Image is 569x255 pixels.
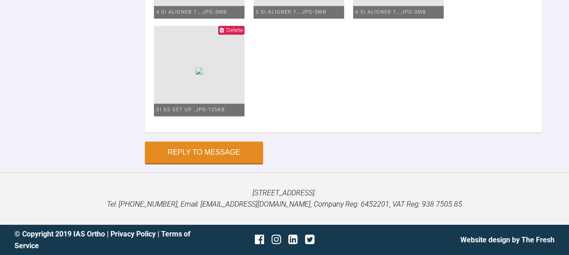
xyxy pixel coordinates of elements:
[145,142,263,163] button: Reply to Message
[14,228,195,251] div: © Copyright 2019 IAS Ortho | |
[14,187,555,210] p: [STREET_ADDRESS]. Tel: [PHONE_NUMBER], Email: [EMAIL_ADDRESS][DOMAIN_NAME], Company Reg: 6452201,...
[14,230,191,250] a: Terms of Service
[355,9,426,15] span: 6 SI aligner 1….JPG - 3MB
[460,236,555,244] a: Website design by The Fresh
[196,67,203,75] img: 3063b408-b006-4a8a-9649-3ffea1ae67d7
[156,9,227,15] span: 4 SI aligner 1….JPG - 3MB
[110,230,156,238] a: Privacy Policy
[256,9,326,15] span: 5 SI aligner 1….JPG - 3MB
[156,107,225,113] span: SI SS set up .jpg - 125KB
[226,27,243,33] span: Delete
